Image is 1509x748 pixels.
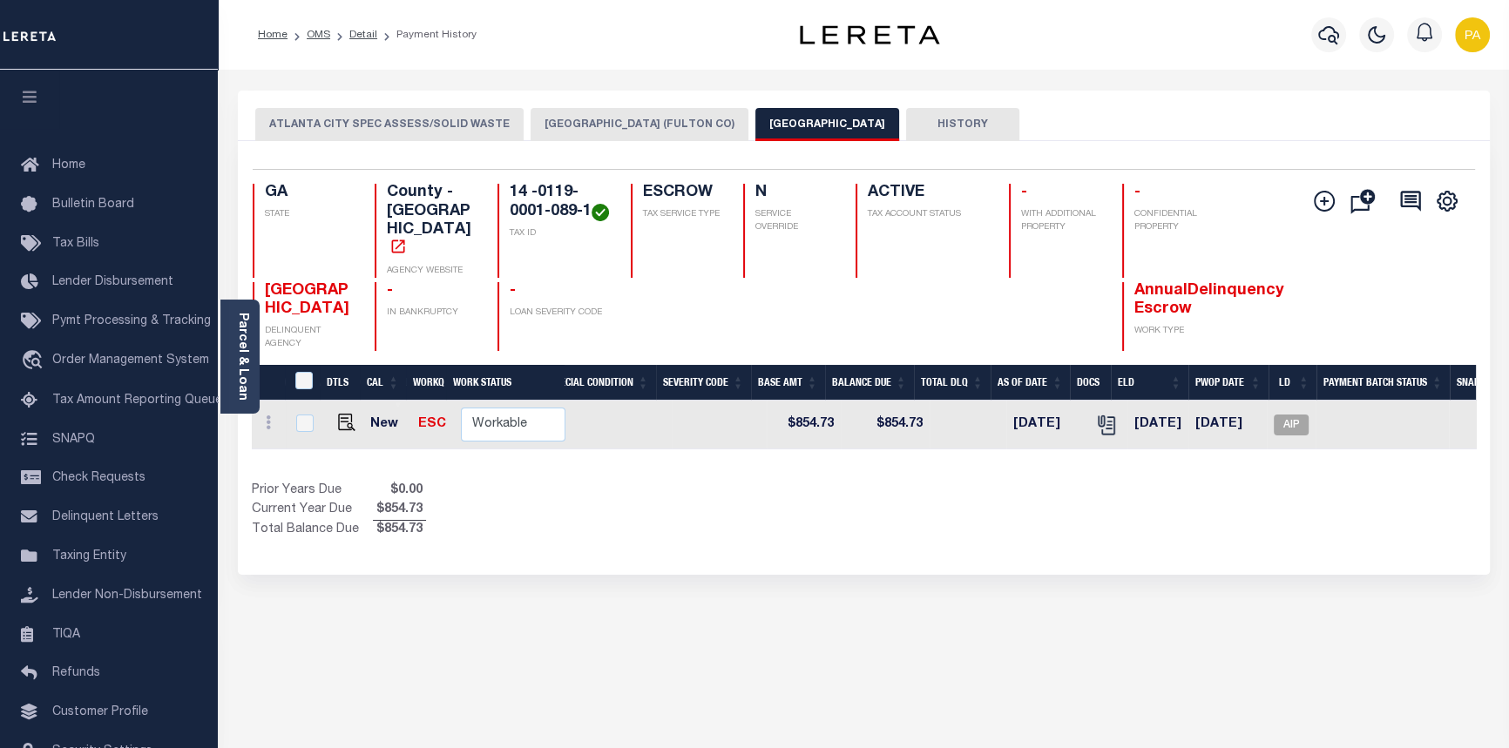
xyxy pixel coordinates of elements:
[265,184,355,203] h4: GA
[1111,365,1188,401] th: ELD: activate to sort column ascending
[1274,419,1309,431] a: AIP
[373,521,426,540] span: $854.73
[510,227,610,240] p: TAX ID
[387,184,477,259] h4: County - [GEOGRAPHIC_DATA]
[52,433,95,445] span: SNAPQ
[1021,208,1100,234] p: WITH ADDITIONAL PROPERTY
[285,365,321,401] th: &nbsp;
[1188,365,1269,401] th: PWOP Date: activate to sort column ascending
[320,365,360,401] th: DTLS
[543,365,656,401] th: Special Condition: activate to sort column ascending
[1134,325,1224,338] p: WORK TYPE
[868,184,988,203] h4: ACTIVE
[258,30,288,40] a: Home
[52,315,211,327] span: Pymt Processing & Tracking
[1070,365,1111,401] th: Docs
[841,401,930,449] td: $854.73
[52,159,85,172] span: Home
[1006,401,1086,449] td: [DATE]
[252,482,373,501] td: Prior Years Due
[1134,283,1284,318] span: AnnualDelinquency Escrow
[755,184,835,203] h4: N
[52,472,145,484] span: Check Requests
[1274,414,1309,435] span: AIP
[252,521,373,540] td: Total Balance Due
[52,238,99,250] span: Tax Bills
[1127,401,1188,449] td: [DATE]
[1455,17,1490,52] img: svg+xml;base64,PHN2ZyB4bWxucz0iaHR0cDovL3d3dy53My5vcmcvMjAwMC9zdmciIHBvaW50ZXItZXZlbnRzPSJub25lIi...
[868,208,988,221] p: TAX ACCOUNT STATUS
[52,394,222,407] span: Tax Amount Reporting Queue
[52,276,173,288] span: Lender Disbursement
[1134,208,1224,234] p: CONFIDENTIAL PROPERTY
[1134,185,1140,200] span: -
[387,307,477,320] p: IN BANKRUPTCY
[446,365,565,401] th: Work Status
[387,283,393,299] span: -
[510,283,516,299] span: -
[406,365,446,401] th: WorkQ
[418,418,446,430] a: ESC
[265,208,355,221] p: STATE
[236,313,248,401] a: Parcel & Loan
[360,365,406,401] th: CAL: activate to sort column ascending
[1188,401,1267,449] td: [DATE]
[52,511,159,523] span: Delinquent Letters
[510,307,610,320] p: LOAN SEVERITY CODE
[825,365,914,401] th: Balance Due: activate to sort column ascending
[265,283,349,318] span: [GEOGRAPHIC_DATA]
[1021,185,1027,200] span: -
[363,401,410,449] td: New
[643,208,722,221] p: TAX SERVICE TYPE
[800,25,939,44] img: logo-dark.svg
[252,365,285,401] th: &nbsp;&nbsp;&nbsp;&nbsp;&nbsp;&nbsp;&nbsp;&nbsp;&nbsp;&nbsp;
[373,482,426,501] span: $0.00
[52,667,100,679] span: Refunds
[255,108,524,141] button: ATLANTA CITY SPEC ASSESS/SOLID WASTE
[52,628,80,640] span: TIQA
[1316,365,1450,401] th: Payment Batch Status: activate to sort column ascending
[755,108,899,141] button: [GEOGRAPHIC_DATA]
[373,501,426,520] span: $854.73
[52,354,209,367] span: Order Management System
[1450,365,1502,401] th: SNAP: activate to sort column ascending
[1269,365,1316,401] th: LD: activate to sort column ascending
[906,108,1019,141] button: HISTORY
[767,401,841,449] td: $854.73
[510,184,610,221] h4: 14 -0119-0001-089-1
[914,365,991,401] th: Total DLQ: activate to sort column ascending
[52,706,148,718] span: Customer Profile
[656,365,751,401] th: Severity Code: activate to sort column ascending
[252,501,373,520] td: Current Year Due
[377,27,477,43] li: Payment History
[755,208,835,234] p: SERVICE OVERRIDE
[531,108,748,141] button: [GEOGRAPHIC_DATA] (FULTON CO)
[52,550,126,563] span: Taxing Entity
[387,265,477,278] p: AGENCY WEBSITE
[52,199,134,211] span: Bulletin Board
[751,365,825,401] th: Base Amt: activate to sort column ascending
[991,365,1071,401] th: As of Date: activate to sort column ascending
[307,30,330,40] a: OMS
[349,30,377,40] a: Detail
[265,325,355,351] p: DELINQUENT AGENCY
[52,590,202,602] span: Lender Non-Disbursement
[643,184,722,203] h4: ESCROW
[21,350,49,373] i: travel_explore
